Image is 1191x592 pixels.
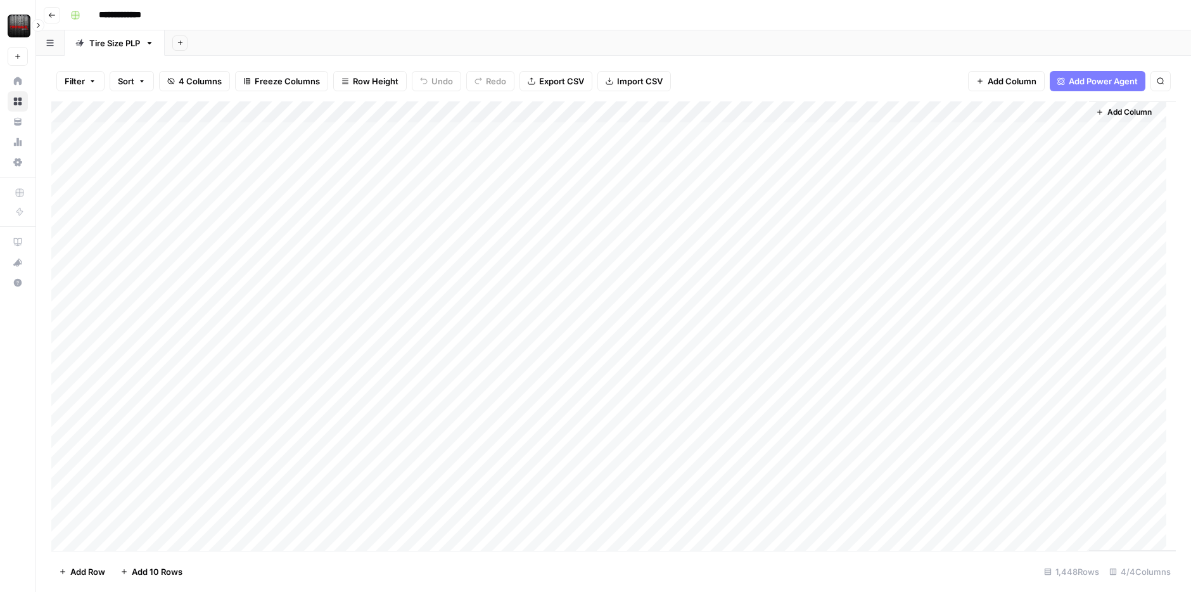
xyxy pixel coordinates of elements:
span: Add Column [988,75,1036,87]
span: Add Row [70,565,105,578]
a: Home [8,71,28,91]
button: Add Power Agent [1050,71,1145,91]
button: Workspace: Tire Rack [8,10,28,42]
button: Redo [466,71,514,91]
a: Browse [8,91,28,112]
button: 4 Columns [159,71,230,91]
button: Import CSV [597,71,671,91]
button: Help + Support [8,273,28,293]
a: AirOps Academy [8,232,28,252]
a: Usage [8,132,28,152]
div: Tire Size PLP [89,37,140,49]
button: Add 10 Rows [113,562,190,582]
div: What's new? [8,253,27,272]
button: Add Column [1091,104,1157,120]
span: Add Column [1107,106,1152,118]
span: Redo [486,75,506,87]
span: Row Height [353,75,398,87]
div: 1,448 Rows [1039,562,1104,582]
span: Export CSV [539,75,584,87]
img: Tire Rack Logo [8,15,30,37]
a: Your Data [8,112,28,132]
button: Add Row [51,562,113,582]
a: Tire Size PLP [65,30,165,56]
span: Filter [65,75,85,87]
button: Sort [110,71,154,91]
button: Export CSV [519,71,592,91]
a: Settings [8,152,28,172]
div: 4/4 Columns [1104,562,1176,582]
button: Add Column [968,71,1045,91]
span: Add 10 Rows [132,565,182,578]
span: Add Power Agent [1069,75,1138,87]
button: Row Height [333,71,407,91]
span: Freeze Columns [255,75,320,87]
button: What's new? [8,252,28,273]
button: Freeze Columns [235,71,328,91]
button: Filter [56,71,105,91]
button: Undo [412,71,461,91]
span: Sort [118,75,134,87]
span: Undo [431,75,453,87]
span: 4 Columns [179,75,222,87]
span: Import CSV [617,75,663,87]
